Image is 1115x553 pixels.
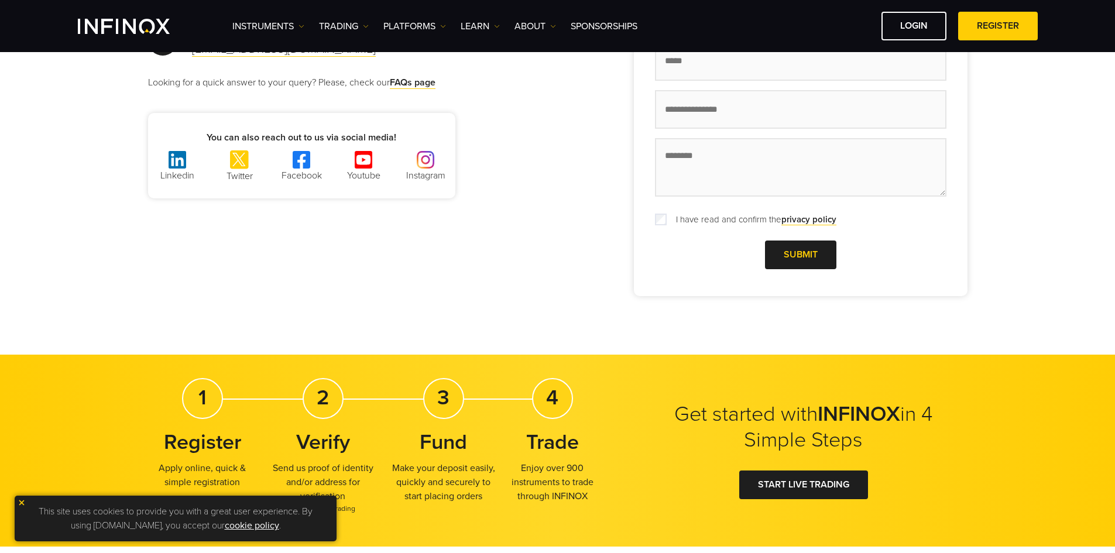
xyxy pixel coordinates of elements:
[269,461,378,514] p: Send us proof of identity and/or address for verification
[148,75,558,90] p: Looking for a quick answer to your query? Please, check our
[781,214,836,225] a: privacy policy
[207,132,396,143] strong: You can also reach out to us via social media!
[420,430,467,455] strong: Fund
[546,385,558,410] strong: 4
[334,169,393,183] p: Youtube
[148,169,207,183] p: Linkedin
[148,461,257,489] p: Apply online, quick & simple registration
[669,213,836,226] label: I have read and confirm the
[383,19,446,33] a: PLATFORMS
[881,12,946,40] a: LOGIN
[225,520,279,531] a: cookie policy
[818,401,900,427] strong: INFINOX
[461,19,500,33] a: Learn
[739,470,868,499] a: START LIVE TRADING
[78,19,197,34] a: INFINOX Logo
[571,19,637,33] a: SPONSORSHIPS
[296,430,350,455] strong: Verify
[210,169,269,183] p: Twitter
[498,461,607,503] p: Enjoy over 900 instruments to trade through INFINOX
[390,77,435,89] a: FAQs page
[437,385,450,410] strong: 3
[20,502,331,535] p: This site uses cookies to provide you with a great user experience. By using [DOMAIN_NAME], you a...
[765,241,836,269] a: Submit
[396,169,455,183] p: Instagram
[958,12,1038,40] a: REGISTER
[232,19,304,33] a: Instruments
[526,430,579,455] strong: Trade
[389,461,498,503] p: Make your deposit easily, quickly and securely to start placing orders
[657,401,950,453] h2: Get started with in 4 Simple Steps
[317,385,329,410] strong: 2
[164,430,241,455] strong: Register
[272,169,331,183] p: Facebook
[319,19,369,33] a: TRADING
[514,19,556,33] a: ABOUT
[18,499,26,507] img: yellow close icon
[198,385,207,410] strong: 1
